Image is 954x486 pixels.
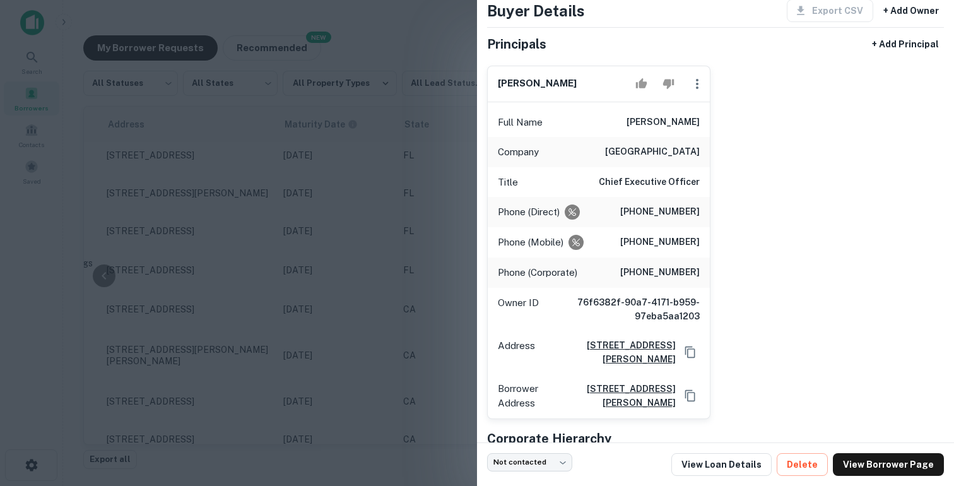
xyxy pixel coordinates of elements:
[833,453,944,476] a: View Borrower Page
[681,386,700,405] button: Copy Address
[487,453,572,471] div: Not contacted
[568,235,584,250] div: Requests to not be contacted at this number
[498,265,577,280] p: Phone (Corporate)
[540,338,676,366] a: [STREET_ADDRESS][PERSON_NAME]
[498,175,518,190] p: Title
[487,35,546,54] h5: Principals
[867,33,944,56] button: + Add Principal
[627,115,700,130] h6: [PERSON_NAME]
[498,76,577,91] h6: [PERSON_NAME]
[630,71,652,97] button: Accept
[620,204,700,220] h6: [PHONE_NUMBER]
[548,295,700,323] h6: 76f6382f-90a7-4171-b959-97eba5aa1203
[498,295,539,323] p: Owner ID
[487,429,611,448] h5: Corporate Hierarchy
[498,338,535,366] p: Address
[560,382,676,410] a: [STREET_ADDRESS][PERSON_NAME]
[498,204,560,220] p: Phone (Direct)
[498,115,543,130] p: Full Name
[605,145,700,160] h6: [GEOGRAPHIC_DATA]
[498,145,539,160] p: Company
[565,204,580,220] div: Requests to not be contacted at this number
[620,265,700,280] h6: [PHONE_NUMBER]
[671,453,772,476] a: View Loan Details
[620,235,700,250] h6: [PHONE_NUMBER]
[891,385,954,446] iframe: Chat Widget
[498,235,563,250] p: Phone (Mobile)
[599,175,700,190] h6: Chief Executive Officer
[498,381,555,411] p: Borrower Address
[681,343,700,362] button: Copy Address
[657,71,680,97] button: Reject
[777,453,828,476] button: Delete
